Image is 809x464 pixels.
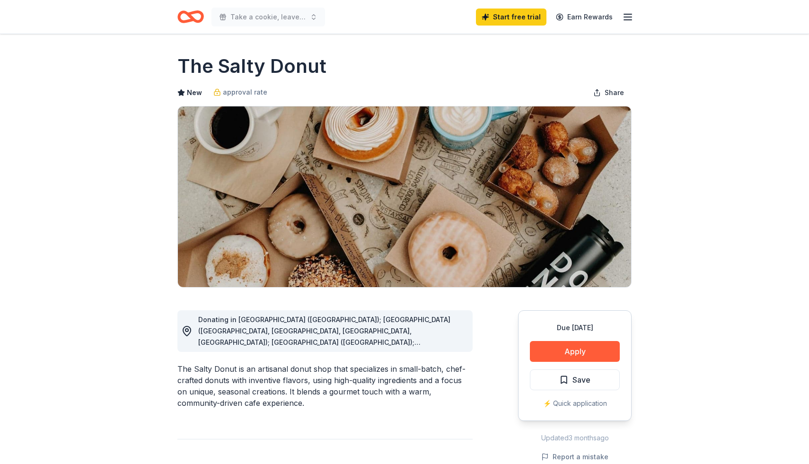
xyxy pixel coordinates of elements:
img: Image for The Salty Donut [178,106,631,287]
div: The Salty Donut is an artisanal donut shop that specializes in small-batch, chef-crafted donuts w... [177,363,473,409]
button: Report a mistake [541,451,608,463]
span: Save [572,374,590,386]
span: Donating in [GEOGRAPHIC_DATA] ([GEOGRAPHIC_DATA]); [GEOGRAPHIC_DATA] ([GEOGRAPHIC_DATA], [GEOGRAP... [198,315,462,380]
span: New [187,87,202,98]
a: Start free trial [476,9,546,26]
div: ⚡️ Quick application [530,398,620,409]
div: Updated 3 months ago [518,432,632,444]
button: Save [530,369,620,390]
button: Take a cookie, leave a gift [211,8,325,26]
button: Share [586,83,632,102]
a: Home [177,6,204,28]
h1: The Salty Donut [177,53,326,79]
button: Apply [530,341,620,362]
span: Share [605,87,624,98]
a: Earn Rewards [550,9,618,26]
div: Due [DATE] [530,322,620,333]
span: Take a cookie, leave a gift [230,11,306,23]
a: approval rate [213,87,267,98]
span: approval rate [223,87,267,98]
